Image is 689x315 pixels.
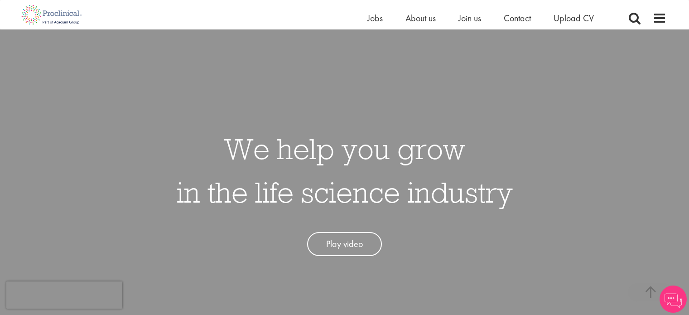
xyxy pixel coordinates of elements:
a: Contact [504,12,531,24]
h1: We help you grow in the life science industry [177,127,513,214]
a: Play video [307,232,382,256]
a: Jobs [367,12,383,24]
a: Join us [458,12,481,24]
img: Chatbot [660,286,687,313]
a: Upload CV [554,12,594,24]
a: About us [405,12,436,24]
